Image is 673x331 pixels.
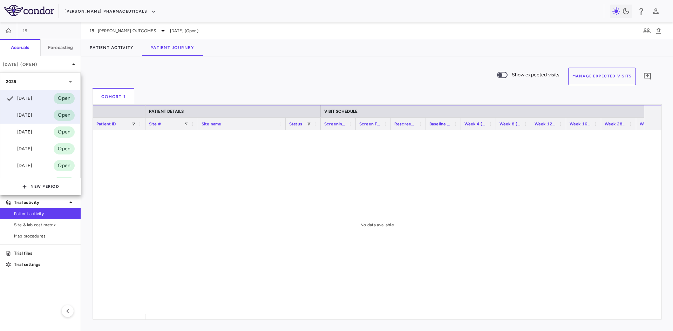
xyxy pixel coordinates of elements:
[6,78,16,85] p: 2025
[6,111,32,119] div: [DATE]
[54,162,75,170] span: Open
[54,95,75,102] span: Open
[6,94,32,103] div: [DATE]
[54,128,75,136] span: Open
[54,111,75,119] span: Open
[6,128,32,136] div: [DATE]
[6,161,32,170] div: [DATE]
[0,73,80,90] div: 2025
[22,181,59,192] button: New Period
[6,145,32,153] div: [DATE]
[54,145,75,153] span: Open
